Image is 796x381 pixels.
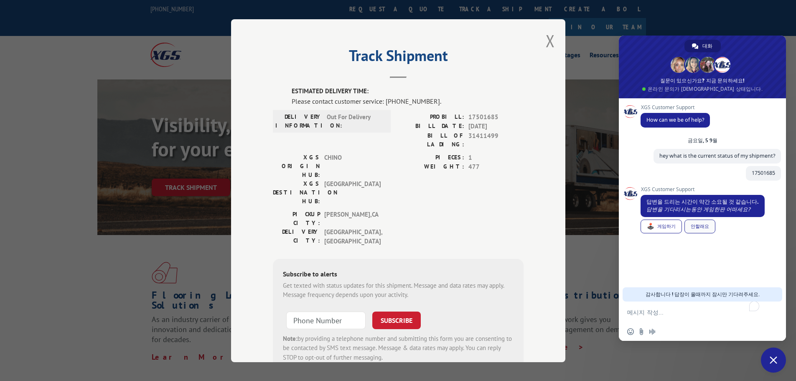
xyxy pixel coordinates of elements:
span: 17501685 [752,169,775,176]
button: Close modal [546,30,555,52]
span: [GEOGRAPHIC_DATA] , [GEOGRAPHIC_DATA] [324,227,381,246]
span: 31411499 [468,131,524,148]
label: WEIGHT: [398,162,464,172]
span: XGS Customer Support [641,105,710,110]
span: 🕹️ [647,223,654,230]
span: 파일 보내기 [638,328,645,335]
textarea: To enrich screen reader interactions, please activate Accessibility in Grammarly extension settings [627,302,761,322]
span: 477 [468,162,524,172]
span: [PERSON_NAME] , CA [324,210,381,227]
a: 안할래요 [684,220,715,233]
button: SUBSCRIBE [372,311,421,329]
span: CHINO [324,153,381,179]
span: XGS Customer Support [641,187,765,192]
label: PROBILL: [398,112,464,122]
label: DELIVERY CITY: [273,227,320,246]
span: 오디오 메시지 녹음 [649,328,656,335]
label: BILL OF LADING: [398,131,464,148]
label: DELIVERY INFORMATION: [275,112,323,130]
span: How can we be of help? [646,116,704,123]
span: Out For Delivery [327,112,383,130]
label: PICKUP CITY: [273,210,320,227]
label: ESTIMATED DELIVERY TIME: [292,87,524,96]
div: Get texted with status updates for this shipment. Message and data rates may apply. Message frequ... [283,281,514,299]
label: PIECES: [398,153,464,162]
label: XGS ORIGIN HUB: [273,153,320,179]
a: 게임하기 [641,220,682,233]
label: XGS DESTINATION HUB: [273,179,320,205]
div: by providing a telephone number and submitting this form you are consenting to be contacted by SM... [283,334,514,362]
span: 17501685 [468,112,524,122]
span: 답변을 드리는 시간이 약간 소요될 것 같습니다. [646,198,759,205]
span: 이모티콘 사용하기 [627,328,634,335]
div: 금요일, 5 9월 [688,138,717,143]
span: 답변을 기다리시는동안 게임한판 어떠세요? [646,206,750,213]
div: Please contact customer service: [PHONE_NUMBER]. [292,96,524,106]
span: hey what is the current status of my shipment? [659,152,775,159]
h2: Track Shipment [273,50,524,66]
a: 채팅 닫기 [761,348,786,373]
span: 1 [468,153,524,162]
strong: Note: [283,334,298,342]
label: BILL DATE: [398,122,464,131]
span: [GEOGRAPHIC_DATA] [324,179,381,205]
a: 대화 [684,40,721,52]
span: 대화 [702,40,712,52]
input: Phone Number [286,311,366,329]
span: [DATE] [468,122,524,131]
div: Subscribe to alerts [283,268,514,281]
span: 감사합니다 ! 답장이 올때까지 잠시만 기다려주세요. [646,287,760,302]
